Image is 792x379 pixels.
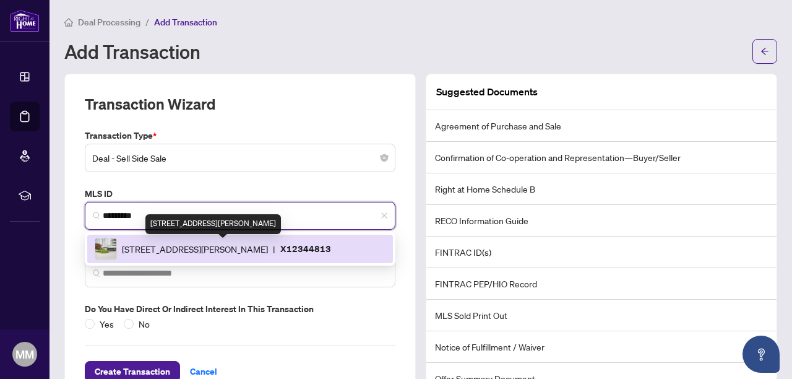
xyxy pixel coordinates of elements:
span: arrow-left [760,47,769,56]
p: X12344813 [280,242,331,256]
h2: Transaction Wizard [85,94,215,114]
li: / [145,15,149,29]
li: Agreement of Purchase and Sale [426,110,777,142]
span: close [381,212,388,219]
img: IMG-X12344813_1.jpg [95,238,116,259]
img: search_icon [93,212,100,219]
img: logo [10,9,40,32]
span: [STREET_ADDRESS][PERSON_NAME] [122,242,268,256]
span: Deal Processing [78,17,140,28]
div: [STREET_ADDRESS][PERSON_NAME] [145,214,281,234]
span: No [134,317,155,331]
label: Transaction Type [85,129,395,142]
li: Notice of Fulfillment / Waiver [426,331,777,363]
label: Do you have direct or indirect interest in this transaction [85,302,395,316]
span: Add Transaction [154,17,217,28]
button: Open asap [742,336,780,373]
span: | [273,242,275,256]
li: RECO Information Guide [426,205,777,237]
li: FINTRAC ID(s) [426,237,777,268]
span: MM [15,346,34,363]
span: close-circle [381,154,388,162]
label: MLS ID [85,187,395,201]
span: home [64,18,73,27]
h1: Add Transaction [64,41,200,61]
article: Suggested Documents [436,84,538,100]
span: Deal - Sell Side Sale [92,146,388,170]
img: search_icon [93,269,100,277]
li: Confirmation of Co-operation and Representation—Buyer/Seller [426,142,777,173]
li: FINTRAC PEP/HIO Record [426,268,777,300]
span: Yes [95,317,119,331]
li: MLS Sold Print Out [426,300,777,331]
li: Right at Home Schedule B [426,173,777,205]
